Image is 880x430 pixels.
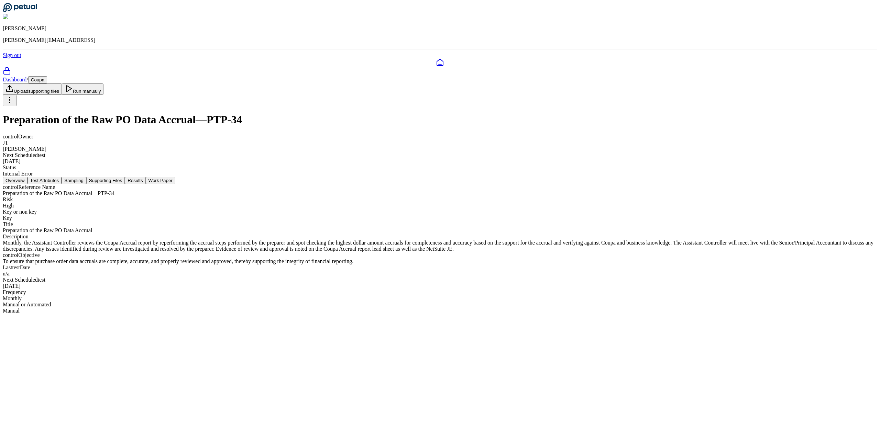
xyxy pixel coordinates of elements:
[3,271,877,277] div: n/a
[3,308,877,314] div: Manual
[3,177,877,184] nav: Tabs
[3,165,877,171] div: Status
[3,52,21,58] a: Sign out
[3,258,877,264] div: To ensure that purchase order data accruals are complete, accurate, and properly reviewed and app...
[3,221,877,227] div: Title
[3,37,877,43] p: [PERSON_NAME][EMAIL_ADDRESS]
[86,177,125,184] button: Supporting Files
[3,234,877,240] div: Description
[146,177,175,184] button: Work Paper
[3,171,877,177] div: Internal Error
[28,76,47,83] button: Coupa
[3,25,877,32] p: [PERSON_NAME]
[3,277,877,283] div: Next Scheduled test
[3,215,877,221] div: Key
[3,252,877,258] div: control Objective
[3,184,877,190] div: control Reference Name
[3,295,877,302] div: Monthly
[3,14,36,20] img: Eliot Walker
[3,283,877,289] div: [DATE]
[3,196,877,203] div: Risk
[3,8,37,13] a: Go to Dashboard
[3,113,877,126] h1: Preparation of the Raw PO Data Accrual — PTP-34
[3,83,62,95] button: Uploadsupporting files
[3,158,877,165] div: [DATE]
[3,58,877,67] a: Dashboard
[3,134,877,140] div: control Owner
[3,302,877,308] div: Manual or Automated
[3,240,877,252] div: Monthly, the Assistant Controller reviews the Coupa Accrual report by reperforming the accrual st...
[3,203,877,209] div: High
[3,146,46,152] span: [PERSON_NAME]
[27,177,62,184] button: Test Attributes
[3,177,27,184] button: Overview
[3,152,877,158] div: Next Scheduled test
[3,67,877,76] a: SOC
[3,264,877,271] div: Last test Date
[62,177,86,184] button: Sampling
[125,177,145,184] button: Results
[3,190,877,196] div: Preparation of the Raw PO Data Accrual — PTP-34
[3,289,877,295] div: Frequency
[3,227,92,233] span: Preparation of the Raw PO Data Accrual
[3,76,877,83] div: /
[62,83,104,95] button: Run manually
[3,140,8,146] span: JT
[3,209,877,215] div: Key or non key
[3,77,26,82] a: Dashboard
